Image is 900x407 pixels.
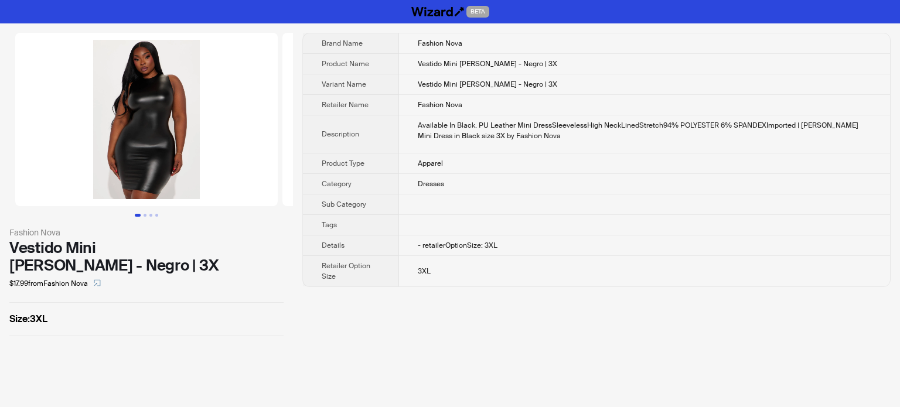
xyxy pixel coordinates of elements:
[418,120,871,141] div: Available In Black. PU Leather Mini DressSleevelessHigh NeckLinedStretch94% POLYESTER 6% SPANDEXI...
[418,80,557,89] span: Vestido Mini [PERSON_NAME] - Negro | 3X
[155,214,158,217] button: Go to slide 4
[322,220,337,230] span: Tags
[322,241,345,250] span: Details
[9,312,284,326] label: 3XL
[322,80,366,89] span: Variant Name
[322,200,366,209] span: Sub Category
[144,214,146,217] button: Go to slide 2
[135,214,141,217] button: Go to slide 1
[9,226,284,239] div: Fashion Nova
[9,274,284,293] div: $17.99 from Fashion Nova
[94,279,101,286] span: select
[418,266,431,276] span: 3XL
[322,179,352,189] span: Category
[322,59,369,69] span: Product Name
[418,59,557,69] span: Vestido Mini [PERSON_NAME] - Negro | 3X
[418,159,443,168] span: Apparel
[322,159,364,168] span: Product Type
[418,39,462,48] span: Fashion Nova
[418,241,497,250] span: - retailerOptionSize: 3XL
[418,179,444,189] span: Dresses
[322,129,359,139] span: Description
[418,100,462,110] span: Fashion Nova
[149,214,152,217] button: Go to slide 3
[322,261,370,281] span: Retailer Option Size
[322,100,369,110] span: Retailer Name
[322,39,363,48] span: Brand Name
[466,6,489,18] span: BETA
[9,239,284,274] div: Vestido Mini [PERSON_NAME] - Negro | 3X
[9,313,30,325] span: Size :
[282,33,545,206] img: Vestido Mini Anaya - Negro | 3X Vestido Mini Anaya - Negro | 3X image 2
[15,33,278,206] img: Vestido Mini Anaya - Negro | 3X Vestido Mini Anaya - Negro | 3X image 1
